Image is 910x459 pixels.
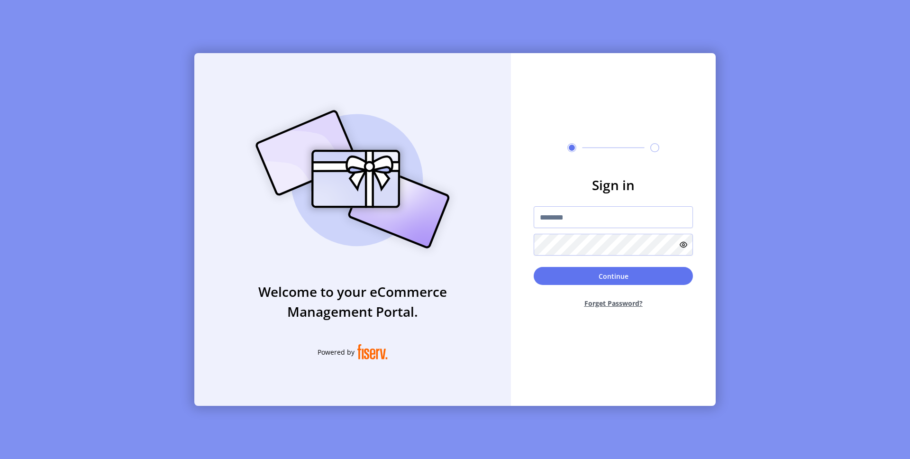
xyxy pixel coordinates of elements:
[534,267,693,285] button: Continue
[194,282,511,321] h3: Welcome to your eCommerce Management Portal.
[241,100,464,259] img: card_Illustration.svg
[534,175,693,195] h3: Sign in
[318,347,355,357] span: Powered by
[534,291,693,316] button: Forget Password?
